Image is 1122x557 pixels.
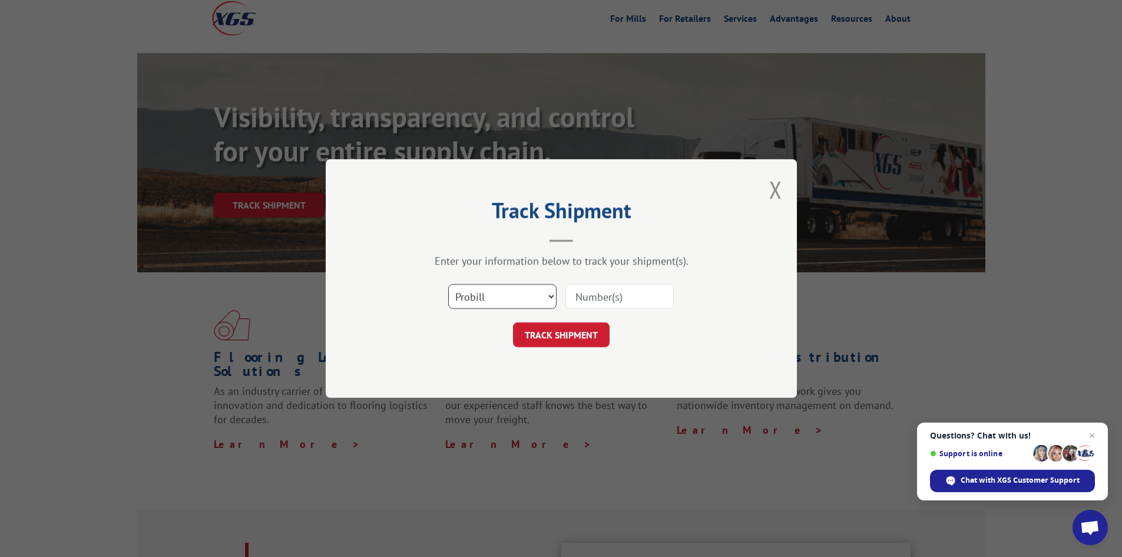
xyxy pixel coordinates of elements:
span: Close chat [1085,429,1099,443]
input: Number(s) [565,284,674,309]
span: Questions? Chat with us! [930,431,1095,440]
span: Support is online [930,449,1029,458]
div: Enter your information below to track your shipment(s). [385,254,738,268]
button: TRACK SHIPMENT [513,322,610,347]
button: Close modal [769,174,782,205]
div: Open chat [1073,510,1108,545]
span: Chat with XGS Customer Support [961,475,1080,486]
h2: Track Shipment [385,202,738,225]
div: Chat with XGS Customer Support [930,470,1095,492]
